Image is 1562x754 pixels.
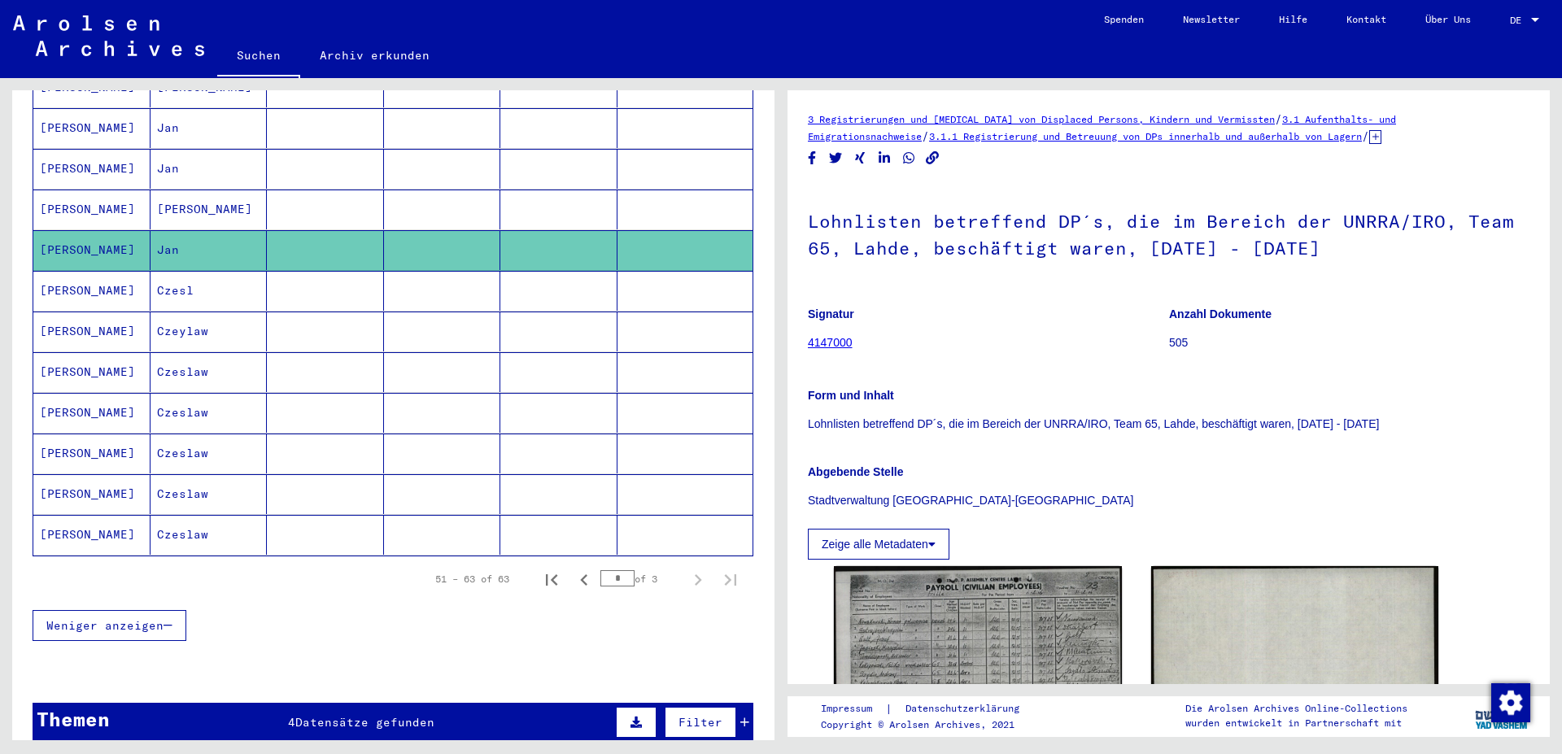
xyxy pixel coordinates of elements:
[151,474,268,514] mat-cell: Czeslaw
[33,474,151,514] mat-cell: [PERSON_NAME]
[821,717,1039,732] p: Copyright © Arolsen Archives, 2021
[151,352,268,392] mat-cell: Czeslaw
[682,563,714,595] button: Next page
[808,113,1275,125] a: 3 Registrierungen und [MEDICAL_DATA] von Displaced Persons, Kindern und Vermissten
[151,515,268,555] mat-cell: Czeslaw
[892,700,1039,717] a: Datenschutzerklärung
[808,336,853,349] a: 4147000
[821,700,885,717] a: Impressum
[808,184,1529,282] h1: Lohnlisten betreffend DP´s, die im Bereich der UNRRA/IRO, Team 65, Lahde, beschäftigt waren, [DAT...
[151,434,268,473] mat-cell: Czeslaw
[665,707,736,738] button: Filter
[46,618,164,633] span: Weniger anzeigen
[1510,15,1528,26] span: DE
[1362,129,1369,143] span: /
[33,610,186,641] button: Weniger anzeigen
[33,271,151,311] mat-cell: [PERSON_NAME]
[33,393,151,433] mat-cell: [PERSON_NAME]
[808,416,1529,433] p: Lohnlisten betreffend DP´s, die im Bereich der UNRRA/IRO, Team 65, Lahde, beschäftigt waren, [DAT...
[929,130,1362,142] a: 3.1.1 Registrierung und Betreuung von DPs innerhalb und außerhalb von Lagern
[151,149,268,189] mat-cell: Jan
[435,572,509,586] div: 51 – 63 of 63
[901,148,918,168] button: Share on WhatsApp
[821,700,1039,717] div: |
[33,515,151,555] mat-cell: [PERSON_NAME]
[714,563,747,595] button: Last page
[300,36,449,75] a: Archiv erkunden
[1169,334,1529,351] p: 505
[295,715,434,730] span: Datensätze gefunden
[1185,716,1407,730] p: wurden entwickelt in Partnerschaft mit
[151,312,268,351] mat-cell: Czeylaw
[33,312,151,351] mat-cell: [PERSON_NAME]
[33,190,151,229] mat-cell: [PERSON_NAME]
[151,190,268,229] mat-cell: [PERSON_NAME]
[852,148,869,168] button: Share on Xing
[151,108,268,148] mat-cell: Jan
[1185,701,1407,716] p: Die Arolsen Archives Online-Collections
[1491,683,1530,722] img: Zustimmung ändern
[808,307,854,320] b: Signatur
[37,704,110,734] div: Themen
[1275,111,1282,126] span: /
[151,230,268,270] mat-cell: Jan
[1472,695,1533,736] img: yv_logo.png
[808,529,949,560] button: Zeige alle Metadaten
[535,563,568,595] button: First page
[808,389,894,402] b: Form und Inhalt
[804,148,821,168] button: Share on Facebook
[13,15,204,56] img: Arolsen_neg.svg
[151,393,268,433] mat-cell: Czeslaw
[33,352,151,392] mat-cell: [PERSON_NAME]
[922,129,929,143] span: /
[1169,307,1272,320] b: Anzahl Dokumente
[827,148,844,168] button: Share on Twitter
[151,271,268,311] mat-cell: Czesl
[33,149,151,189] mat-cell: [PERSON_NAME]
[808,465,903,478] b: Abgebende Stelle
[568,563,600,595] button: Previous page
[876,148,893,168] button: Share on LinkedIn
[600,571,682,586] div: of 3
[678,715,722,730] span: Filter
[217,36,300,78] a: Suchen
[924,148,941,168] button: Copy link
[288,715,295,730] span: 4
[33,434,151,473] mat-cell: [PERSON_NAME]
[33,108,151,148] mat-cell: [PERSON_NAME]
[33,230,151,270] mat-cell: [PERSON_NAME]
[808,492,1529,509] p: Stadtverwaltung [GEOGRAPHIC_DATA]-[GEOGRAPHIC_DATA]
